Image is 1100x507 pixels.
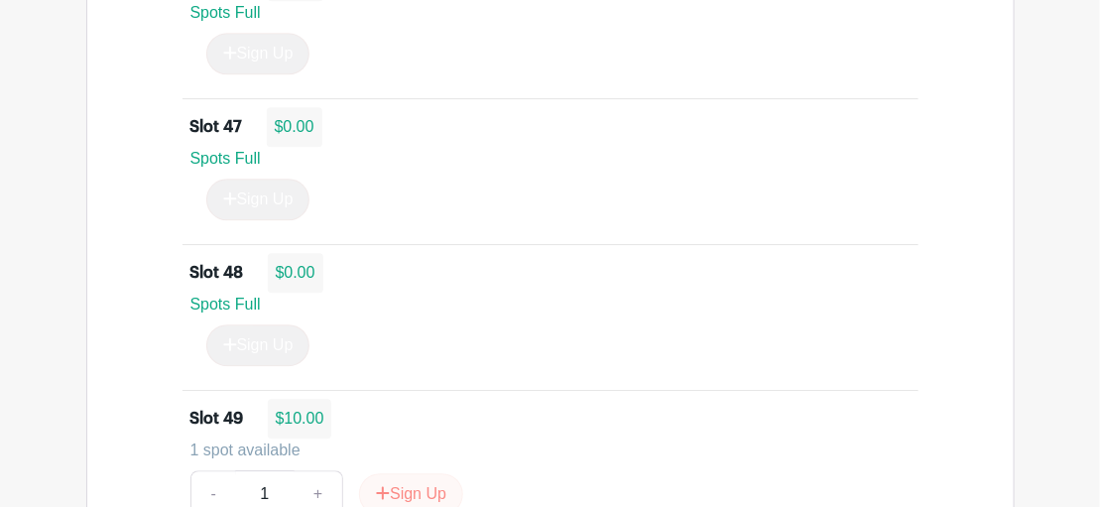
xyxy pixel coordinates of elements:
span: Spots Full [190,150,261,167]
div: $0.00 [268,253,323,293]
span: Spots Full [190,4,261,21]
div: $0.00 [267,107,322,147]
div: Slot 48 [190,261,244,285]
div: 1 spot available [190,439,895,462]
div: Slot 47 [190,115,243,139]
div: $10.00 [268,399,332,439]
div: Slot 49 [190,407,244,431]
span: Spots Full [190,296,261,313]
